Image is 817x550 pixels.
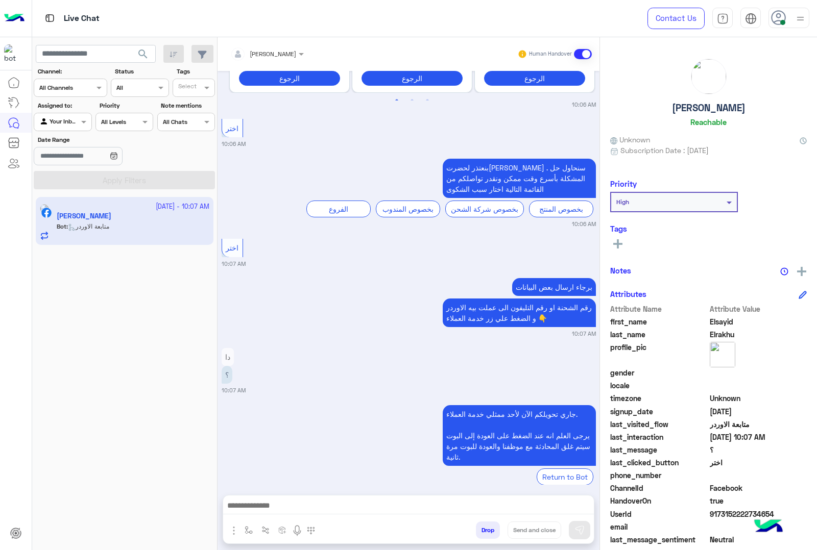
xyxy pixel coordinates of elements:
[610,534,708,545] span: last_message_sentiment
[710,509,807,519] span: 9173152222734654
[392,95,402,106] button: 1 of 2
[38,67,106,76] label: Channel:
[43,12,56,24] img: tab
[620,145,709,156] span: Subscription Date : [DATE]
[307,527,315,535] img: make a call
[710,432,807,442] span: 2025-10-04T07:07:51.607Z
[710,304,807,314] span: Attribute Value
[4,44,22,63] img: 713415422032625
[261,526,270,534] img: Trigger scenario
[794,12,807,25] img: profile
[610,444,708,455] span: last_message
[306,201,371,217] div: الفروع
[710,329,807,340] span: Elrakhu
[647,8,705,29] a: Contact Us
[717,13,729,24] img: tab
[529,201,593,217] div: بخصوص المنتج
[64,12,100,26] p: Live Chat
[610,380,708,391] span: locale
[445,201,524,217] div: بخصوص شركة الشحن
[672,102,746,114] h5: [PERSON_NAME]
[610,342,708,365] span: profile_pic
[241,521,257,538] button: select flow
[797,267,806,276] img: add
[443,298,596,327] p: 4/10/2025, 10:07 AM
[443,405,596,466] p: 4/10/2025, 10:07 AM
[537,468,593,485] div: Return to Bot
[422,95,432,106] button: 3 of 2
[610,329,708,340] span: last_name
[529,50,572,58] small: Human Handover
[710,419,807,430] span: متابعة الاوردر
[177,82,197,93] div: Select
[610,419,708,430] span: last_visited_flow
[38,101,90,110] label: Assigned to:
[710,316,807,327] span: Elsayid
[222,260,246,268] small: 10:07 AM
[100,101,152,110] label: Priority
[710,457,807,468] span: اختر
[222,140,246,148] small: 10:06 AM
[572,220,596,228] small: 10:06 AM
[710,534,807,545] span: 0
[484,71,585,86] button: الرجوع
[610,457,708,468] span: last_clicked_button
[610,393,708,404] span: timezone
[278,526,286,534] img: create order
[443,159,596,198] p: 4/10/2025, 10:06 AM
[362,71,463,86] button: الرجوع
[228,524,240,537] img: send attachment
[38,135,152,144] label: Date Range
[250,50,296,58] span: [PERSON_NAME]
[610,406,708,417] span: signup_date
[177,67,214,76] label: Tags
[226,243,238,252] span: اختر
[222,348,234,366] p: 4/10/2025, 10:07 AM
[257,521,274,538] button: Trigger scenario
[4,8,25,29] img: Logo
[710,380,807,391] span: null
[572,330,596,338] small: 10:07 AM
[131,45,156,67] button: search
[239,71,340,86] button: الرجوع
[512,278,596,296] p: 4/10/2025, 10:07 AM
[476,521,500,539] button: Drop
[710,470,807,481] span: null
[115,67,167,76] label: Status
[274,521,291,538] button: create order
[712,8,733,29] a: tab
[710,483,807,493] span: 0
[610,367,708,378] span: gender
[610,224,807,233] h6: Tags
[610,432,708,442] span: last_interaction
[610,521,708,532] span: email
[610,179,637,188] h6: Priority
[710,342,735,367] img: picture
[610,483,708,493] span: ChannelId
[226,124,238,133] span: اختر
[610,289,646,298] h6: Attributes
[610,304,708,314] span: Attribute Name
[407,95,417,106] button: 2 of 2
[161,101,213,110] label: Note mentions
[780,267,788,276] img: notes
[610,316,708,327] span: first_name
[751,509,786,545] img: hulul-logo.png
[610,266,631,275] h6: Notes
[710,495,807,506] span: true
[222,386,246,394] small: 10:07 AM
[690,117,727,127] h6: Reachable
[572,101,596,109] small: 10:06 AM
[610,495,708,506] span: HandoverOn
[710,406,807,417] span: 2025-03-03T18:08:23.021Z
[291,524,303,537] img: send voice note
[245,526,253,534] img: select flow
[710,444,807,455] span: ؟
[710,521,807,532] span: null
[610,134,650,145] span: Unknown
[34,171,215,189] button: Apply Filters
[691,59,726,94] img: picture
[610,470,708,481] span: phone_number
[376,201,440,217] div: بخصوص المندوب
[137,48,149,60] span: search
